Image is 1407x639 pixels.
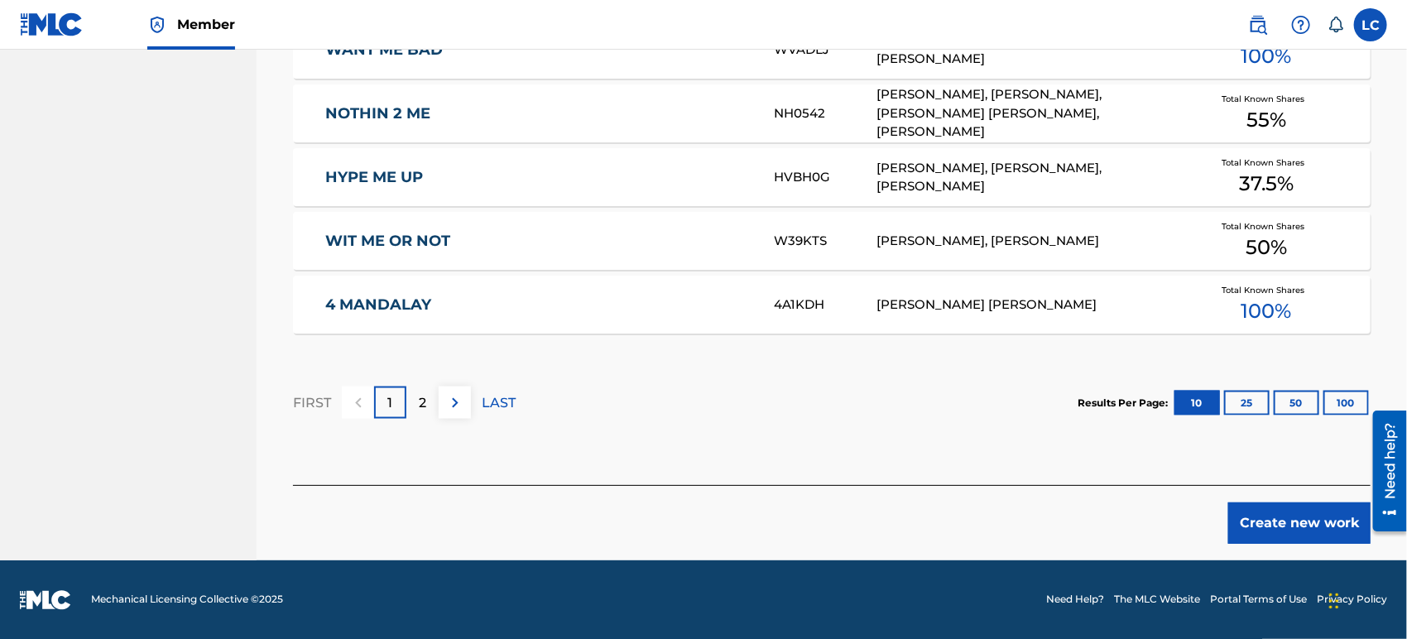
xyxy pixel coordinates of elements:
a: WANT ME BAD [325,41,752,60]
span: 100 % [1241,296,1291,326]
span: Member [177,15,235,34]
p: Results Per Page: [1078,396,1172,411]
div: HVBH0G [774,168,876,187]
span: 100 % [1241,41,1291,71]
img: search [1248,15,1268,35]
div: [PERSON_NAME], [PERSON_NAME] [876,232,1184,251]
span: 50 % [1246,233,1287,262]
p: 2 [419,393,426,413]
button: 25 [1224,391,1270,416]
iframe: Chat Widget [1324,560,1407,639]
img: Top Rightsholder [147,15,167,35]
iframe: Resource Center [1361,404,1407,537]
a: NOTHIN 2 ME [325,104,752,123]
a: Need Help? [1046,593,1104,608]
a: Portal Terms of Use [1210,593,1307,608]
div: WVADLJ [774,41,876,60]
a: 4 MANDALAY [325,295,752,315]
img: help [1291,15,1311,35]
span: Total Known Shares [1222,156,1311,169]
div: [PERSON_NAME], [PERSON_NAME], [PERSON_NAME] [876,159,1184,196]
p: FIRST [293,393,331,413]
span: Total Known Shares [1222,220,1311,233]
button: 100 [1323,391,1369,416]
button: 50 [1274,391,1319,416]
div: Help [1285,8,1318,41]
span: 55 % [1246,105,1286,135]
img: right [445,393,465,413]
span: Total Known Shares [1222,93,1311,105]
span: 37.5 % [1239,169,1294,199]
div: [PERSON_NAME], [PERSON_NAME], [PERSON_NAME] [PERSON_NAME], [PERSON_NAME] [876,85,1184,142]
div: [PERSON_NAME], [PERSON_NAME], [PERSON_NAME] [876,31,1184,69]
a: The MLC Website [1114,593,1200,608]
span: Mechanical Licensing Collective © 2025 [91,593,283,608]
div: Drag [1329,576,1339,626]
button: 10 [1174,391,1220,416]
img: logo [20,590,71,610]
div: W39KTS [774,232,876,251]
div: 4A1KDH [774,295,876,315]
div: [PERSON_NAME] [PERSON_NAME] [876,295,1184,315]
div: User Menu [1354,8,1387,41]
p: LAST [482,393,516,413]
div: NH0542 [774,104,876,123]
a: Public Search [1241,8,1275,41]
p: 1 [388,393,393,413]
a: WIT ME OR NOT [325,232,752,251]
div: Notifications [1328,17,1344,33]
button: Create new work [1228,502,1371,544]
span: Total Known Shares [1222,284,1311,296]
a: Privacy Policy [1317,593,1387,608]
img: MLC Logo [20,12,84,36]
a: HYPE ME UP [325,168,752,187]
